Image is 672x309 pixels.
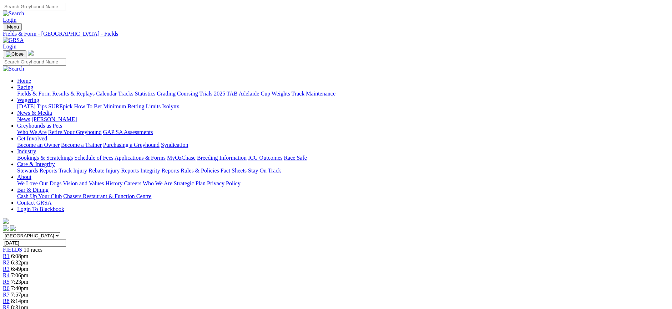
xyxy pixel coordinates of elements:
a: Care & Integrity [17,161,55,167]
a: R7 [3,292,10,298]
a: 2025 TAB Adelaide Cup [214,91,270,97]
a: Fields & Form [17,91,51,97]
a: Calendar [96,91,117,97]
a: Become a Trainer [61,142,102,148]
a: ICG Outcomes [248,155,282,161]
a: Become an Owner [17,142,60,148]
a: MyOzChase [167,155,196,161]
a: Stewards Reports [17,168,57,174]
div: About [17,180,669,187]
img: Search [3,10,24,17]
a: R8 [3,298,10,304]
a: Weights [272,91,290,97]
a: Rules & Policies [181,168,219,174]
a: Greyhounds as Pets [17,123,62,129]
a: Integrity Reports [140,168,179,174]
div: Greyhounds as Pets [17,129,669,135]
img: Search [3,66,24,72]
a: Trials [199,91,212,97]
input: Search [3,3,66,10]
a: Cash Up Your Club [17,193,62,199]
img: twitter.svg [10,225,16,231]
a: Stay On Track [248,168,281,174]
a: Statistics [135,91,156,97]
img: facebook.svg [3,225,9,231]
span: Menu [7,24,19,30]
img: logo-grsa-white.png [28,50,34,56]
div: Fields & Form - [GEOGRAPHIC_DATA] - Fields [3,31,669,37]
a: About [17,174,31,180]
a: R4 [3,272,10,278]
input: Search [3,58,66,66]
a: R6 [3,285,10,291]
a: Track Injury Rebate [59,168,104,174]
a: [PERSON_NAME] [31,116,77,122]
button: Toggle navigation [3,23,22,31]
a: Get Involved [17,135,47,141]
a: Wagering [17,97,39,103]
a: Vision and Values [63,180,104,186]
span: 7:23pm [11,279,29,285]
a: Bar & Dining [17,187,49,193]
a: Applications & Forms [115,155,166,161]
a: GAP SA Assessments [103,129,153,135]
div: Bar & Dining [17,193,669,200]
a: R1 [3,253,10,259]
img: Close [6,51,24,57]
a: R3 [3,266,10,272]
span: 6:08pm [11,253,29,259]
div: Get Involved [17,142,669,148]
a: Login To Blackbook [17,206,64,212]
a: Login [3,17,16,23]
span: 7:06pm [11,272,29,278]
a: Login [3,43,16,50]
a: Contact GRSA [17,200,51,206]
div: Industry [17,155,669,161]
a: News & Media [17,110,52,116]
button: Toggle navigation [3,50,26,58]
a: Careers [124,180,141,186]
div: Care & Integrity [17,168,669,174]
a: We Love Our Dogs [17,180,61,186]
a: Injury Reports [106,168,139,174]
a: Breeding Information [197,155,247,161]
a: Who We Are [143,180,172,186]
a: Industry [17,148,36,154]
a: Schedule of Fees [74,155,113,161]
a: History [105,180,122,186]
a: SUREpick [48,103,72,109]
a: R2 [3,259,10,266]
span: 10 races [24,247,42,253]
span: 8:14pm [11,298,29,304]
img: logo-grsa-white.png [3,218,9,224]
a: Isolynx [162,103,179,109]
a: How To Bet [74,103,102,109]
a: Racing [17,84,33,90]
a: Strategic Plan [174,180,206,186]
a: Fact Sheets [221,168,247,174]
a: Who We Are [17,129,47,135]
input: Select date [3,239,66,247]
img: GRSA [3,37,24,43]
span: 6:32pm [11,259,29,266]
a: Chasers Restaurant & Function Centre [63,193,151,199]
span: R5 [3,279,10,285]
a: Syndication [161,142,188,148]
a: FIELDS [3,247,22,253]
span: 6:49pm [11,266,29,272]
span: 7:40pm [11,285,29,291]
a: Track Maintenance [292,91,335,97]
a: Results & Replays [52,91,95,97]
span: 7:57pm [11,292,29,298]
a: Bookings & Scratchings [17,155,73,161]
a: Privacy Policy [207,180,241,186]
a: Purchasing a Greyhound [103,142,160,148]
a: Home [17,78,31,84]
a: Coursing [177,91,198,97]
